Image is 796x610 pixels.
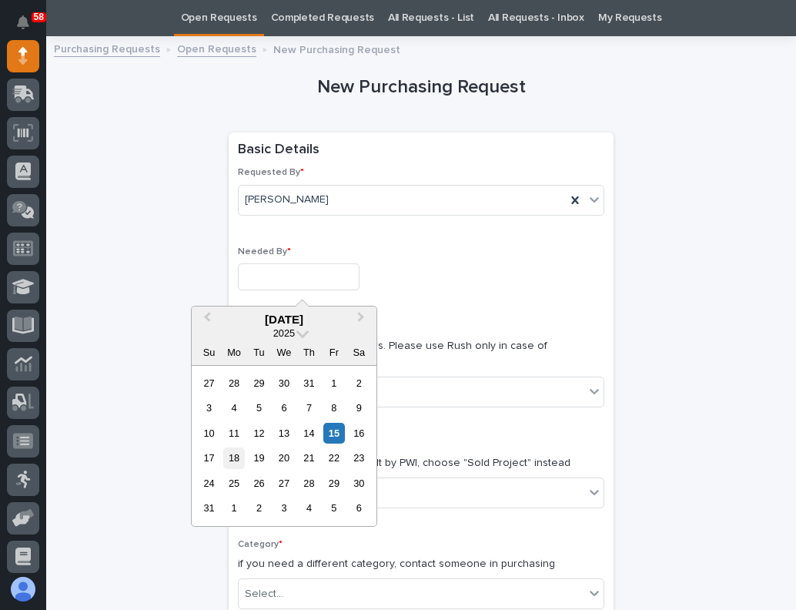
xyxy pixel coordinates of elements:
[299,447,319,468] div: Choose Thursday, August 21st, 2025
[349,447,370,468] div: Choose Saturday, August 23rd, 2025
[199,447,219,468] div: Choose Sunday, August 17th, 2025
[199,423,219,444] div: Choose Sunday, August 10th, 2025
[199,342,219,363] div: Su
[299,397,319,418] div: Choose Thursday, August 7th, 2025
[323,342,344,363] div: Fr
[223,397,244,418] div: Choose Monday, August 4th, 2025
[249,447,269,468] div: Choose Tuesday, August 19th, 2025
[238,455,604,471] p: if an e-commerce item is built by PWI, choose "Sold Project" instead
[223,447,244,468] div: Choose Monday, August 18th, 2025
[323,373,344,394] div: Choose Friday, August 1st, 2025
[238,556,604,572] p: if you need a different category, contact someone in purchasing
[7,6,39,39] button: Notifications
[223,498,244,518] div: Choose Monday, September 1st, 2025
[299,373,319,394] div: Choose Thursday, July 31st, 2025
[349,397,370,418] div: Choose Saturday, August 9th, 2025
[349,373,370,394] div: Choose Saturday, August 2nd, 2025
[249,423,269,444] div: Choose Tuesday, August 12th, 2025
[249,473,269,494] div: Choose Tuesday, August 26th, 2025
[273,473,294,494] div: Choose Wednesday, August 27th, 2025
[199,473,219,494] div: Choose Sunday, August 24th, 2025
[273,447,294,468] div: Choose Wednesday, August 20th, 2025
[192,313,376,327] div: [DATE]
[19,15,39,40] div: Notifications58
[349,342,370,363] div: Sa
[238,142,319,159] h2: Basic Details
[323,447,344,468] div: Choose Friday, August 22nd, 2025
[249,342,269,363] div: Tu
[249,373,269,394] div: Choose Tuesday, July 29th, 2025
[238,540,283,549] span: Category
[199,397,219,418] div: Choose Sunday, August 3rd, 2025
[273,397,294,418] div: Choose Wednesday, August 6th, 2025
[299,423,319,444] div: Choose Thursday, August 14th, 2025
[299,498,319,518] div: Choose Thursday, September 4th, 2025
[323,397,344,418] div: Choose Friday, August 8th, 2025
[349,498,370,518] div: Choose Saturday, September 6th, 2025
[223,423,244,444] div: Choose Monday, August 11th, 2025
[229,76,614,99] h1: New Purchasing Request
[193,308,218,333] button: Previous Month
[323,498,344,518] div: Choose Friday, September 5th, 2025
[199,498,219,518] div: Choose Sunday, August 31st, 2025
[34,12,44,22] p: 58
[323,423,344,444] div: Choose Friday, August 15th, 2025
[223,473,244,494] div: Choose Monday, August 25th, 2025
[273,342,294,363] div: We
[245,586,283,602] div: Select...
[299,342,319,363] div: Th
[323,473,344,494] div: Choose Friday, August 29th, 2025
[273,327,295,339] span: 2025
[238,247,291,256] span: Needed By
[223,373,244,394] div: Choose Monday, July 28th, 2025
[196,370,371,521] div: month 2025-08
[238,168,304,177] span: Requested By
[273,498,294,518] div: Choose Wednesday, September 3rd, 2025
[54,39,160,57] a: Purchasing Requests
[299,473,319,494] div: Choose Thursday, August 28th, 2025
[350,308,375,333] button: Next Month
[249,397,269,418] div: Choose Tuesday, August 5th, 2025
[7,573,39,605] button: users-avatar
[273,423,294,444] div: Choose Wednesday, August 13th, 2025
[273,373,294,394] div: Choose Wednesday, July 30th, 2025
[223,342,244,363] div: Mo
[199,373,219,394] div: Choose Sunday, July 27th, 2025
[273,40,400,57] p: New Purchasing Request
[349,423,370,444] div: Choose Saturday, August 16th, 2025
[238,338,604,370] p: Use "Normal" for most orders. Please use Rush only in case of emergency.
[177,39,256,57] a: Open Requests
[349,473,370,494] div: Choose Saturday, August 30th, 2025
[249,498,269,518] div: Choose Tuesday, September 2nd, 2025
[245,192,329,208] span: [PERSON_NAME]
